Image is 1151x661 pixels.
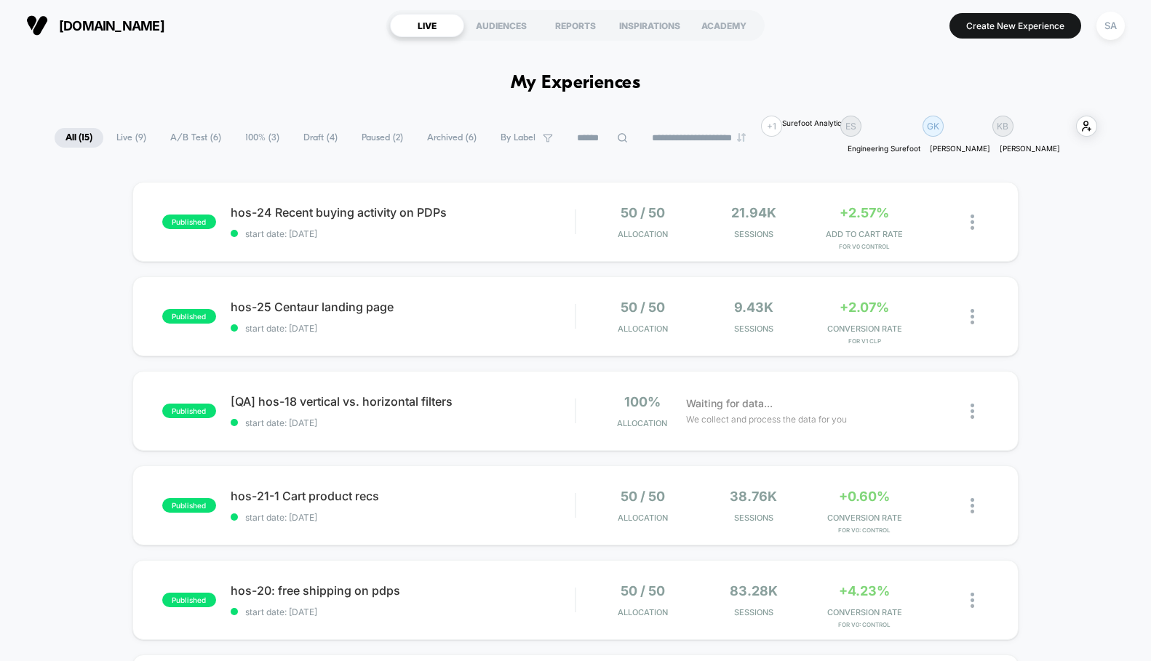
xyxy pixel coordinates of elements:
[686,412,847,426] span: We collect and process the data for you
[730,489,777,504] span: 38.76k
[231,512,575,523] span: start date: [DATE]
[162,215,216,229] span: published
[617,418,667,428] span: Allocation
[618,513,668,523] span: Allocation
[22,14,169,37] button: [DOMAIN_NAME]
[813,526,917,534] span: for v0: control
[971,593,974,608] img: close
[813,229,917,239] span: ADD TO CART RATE
[813,621,917,628] span: for v0: control
[840,300,889,315] span: +2.07%
[997,121,1008,132] p: KB
[813,243,917,250] span: for v0 control
[701,513,805,523] span: Sessions
[55,128,103,148] span: All ( 15 )
[231,323,575,334] span: start date: [DATE]
[813,337,917,345] span: for v1 clp
[971,498,974,513] img: close
[231,300,575,314] span: hos-25 Centaur landing page
[231,394,575,409] span: [QA] hos-18 vertical vs. horizontal filters
[701,607,805,617] span: Sessions
[618,229,668,239] span: Allocation
[162,498,216,513] span: published
[734,300,773,315] span: 9.43k
[162,309,216,324] span: published
[624,394,661,409] span: 100%
[613,14,687,37] div: INSPIRATIONS
[618,607,668,617] span: Allocation
[105,128,157,148] span: Live ( 9 )
[813,513,917,523] span: CONVERSION RATE
[848,144,920,153] p: Engineering Surefoot
[231,417,575,428] span: start date: [DATE]
[231,489,575,503] span: hos-21-1 Cart product recs
[59,18,164,33] span: [DOMAIN_NAME]
[839,489,890,504] span: +0.60%
[231,606,575,617] span: start date: [DATE]
[162,404,216,418] span: published
[930,144,990,153] p: [PERSON_NAME]
[231,228,575,239] span: start date: [DATE]
[162,593,216,607] span: published
[159,128,232,148] span: A/B Test ( 6 )
[26,15,48,36] img: Visually logo
[813,324,917,334] span: CONVERSION RATE
[927,121,939,132] p: GK
[621,489,665,504] span: 50 / 50
[292,128,349,148] span: Draft ( 4 )
[971,309,974,324] img: close
[1092,11,1129,41] button: SA
[231,205,575,220] span: hos-24 Recent buying activity on PDPs
[416,128,487,148] span: Archived ( 6 )
[840,205,889,220] span: +2.57%
[618,324,668,334] span: Allocation
[731,205,776,220] span: 21.94k
[621,583,665,598] span: 50 / 50
[501,132,535,143] span: By Label
[390,14,464,37] div: LIVE
[351,128,414,148] span: Paused ( 2 )
[845,121,856,132] p: ES
[234,128,290,148] span: 100% ( 3 )
[511,73,641,94] h1: My Experiences
[737,133,746,142] img: end
[621,300,665,315] span: 50 / 50
[1000,144,1060,153] p: [PERSON_NAME]
[971,215,974,230] img: close
[231,583,575,598] span: hos-20: free shipping on pdps
[730,583,778,598] span: 83.28k
[782,116,845,130] div: Surefoot Analytics
[813,607,917,617] span: CONVERSION RATE
[687,14,761,37] div: ACADEMY
[464,14,538,37] div: AUDIENCES
[621,205,665,220] span: 50 / 50
[971,404,974,419] img: close
[839,583,890,598] span: +4.23%
[686,396,773,412] span: Waiting for data...
[701,324,805,334] span: Sessions
[1096,12,1125,40] div: SA
[538,14,613,37] div: REPORTS
[701,229,805,239] span: Sessions
[949,13,1081,39] button: Create New Experience
[761,116,782,137] div: + 1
